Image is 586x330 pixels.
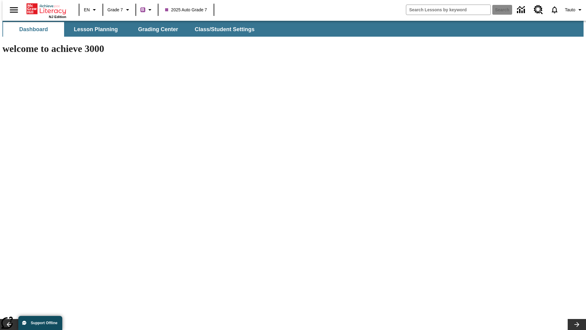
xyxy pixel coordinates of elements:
button: Open side menu [5,1,23,19]
span: Grade 7 [107,7,123,13]
span: 2025 Auto Grade 7 [165,7,207,13]
button: Profile/Settings [562,4,586,15]
button: Dashboard [3,22,64,37]
h1: welcome to achieve 3000 [2,43,408,54]
a: Resource Center, Will open in new tab [530,2,547,18]
button: Class/Student Settings [190,22,259,37]
div: SubNavbar [2,22,260,37]
button: Grading Center [128,22,189,37]
span: B [141,6,144,13]
a: Data Center [513,2,530,18]
button: Boost Class color is purple. Change class color [138,4,156,15]
input: search field [406,5,490,15]
span: NJ Edition [49,15,66,19]
button: Support Offline [18,316,62,330]
div: SubNavbar [2,21,584,37]
button: Grade: Grade 7, Select a grade [105,4,134,15]
button: Language: EN, Select a language [81,4,101,15]
a: Home [27,3,66,15]
button: Lesson Planning [65,22,126,37]
span: Tauto [565,7,575,13]
button: Lesson carousel, Next [568,319,586,330]
a: Notifications [547,2,562,18]
span: Support Offline [31,321,57,325]
div: Home [27,2,66,19]
span: EN [84,7,90,13]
